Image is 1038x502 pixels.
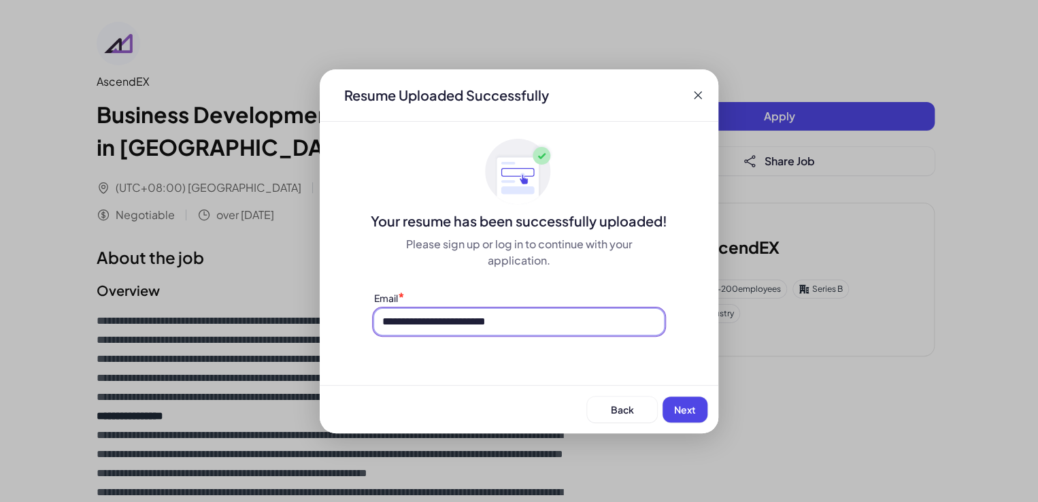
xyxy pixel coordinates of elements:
div: Your resume has been successfully uploaded! [320,212,718,231]
div: Resume Uploaded Successfully [333,86,560,105]
div: Please sign up or log in to continue with your application. [374,236,664,269]
button: Next [663,397,707,422]
span: Next [674,403,696,416]
label: Email [374,292,398,304]
button: Back [587,397,657,422]
span: Back [611,403,634,416]
img: ApplyedMaskGroup3.svg [485,138,553,206]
